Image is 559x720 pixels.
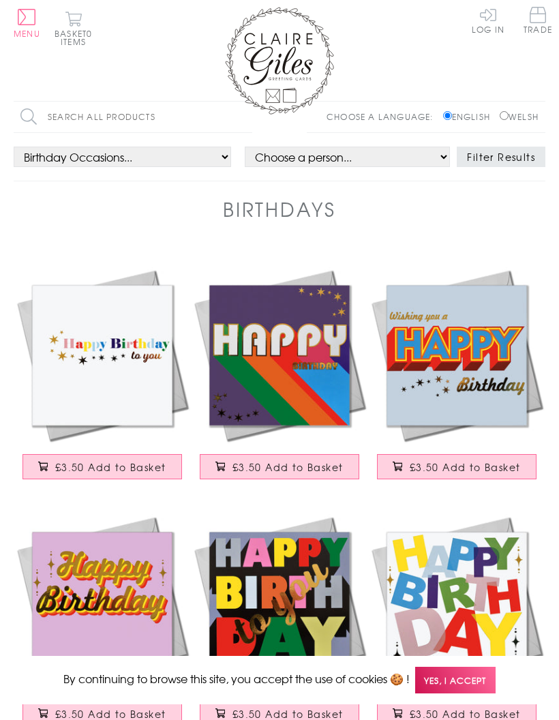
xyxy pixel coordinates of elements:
h1: Birthdays [223,195,336,223]
a: Trade [524,7,552,36]
input: Welsh [500,111,509,120]
a: Birthday Card, Wishing you a Happy Birthday, Block letters, with gold foil £3.50 Add to Basket [368,267,545,493]
span: £3.50 Add to Basket [55,460,166,474]
img: Birthday Card, Happy Birthday to you, Block of letters, with gold foil [191,513,368,691]
button: Basket0 items [55,11,92,46]
img: Birthday Card, Wishing you a Happy Birthday, Block letters, with gold foil [368,267,545,444]
input: English [443,111,452,120]
img: Birthday Card, Happy Birthday, Rainbow colours, with gold foil [191,267,368,444]
input: Search all products [14,102,252,132]
span: £3.50 Add to Basket [232,460,344,474]
button: £3.50 Add to Basket [200,454,359,479]
button: Menu [14,9,40,37]
span: Yes, I accept [415,667,496,693]
button: £3.50 Add to Basket [22,454,182,479]
span: £3.50 Add to Basket [410,460,521,474]
button: Filter Results [457,147,545,167]
button: £3.50 Add to Basket [377,454,537,479]
span: Menu [14,27,40,40]
img: Birthday Card, Scattered letters with stars and gold foil [368,513,545,691]
img: Birthday Card, Happy Birthday, Pink background and stars, with gold foil [14,513,191,691]
a: Birthday Card, Happy Birthday, Rainbow colours, with gold foil £3.50 Add to Basket [191,267,368,493]
input: Search [239,102,252,132]
a: Birthday Card, Happy Birthday to You, Rainbow colours, with gold foil £3.50 Add to Basket [14,267,191,493]
p: Choose a language: [327,110,440,123]
a: Log In [472,7,504,33]
img: Claire Giles Greetings Cards [225,7,334,115]
span: Trade [524,7,552,33]
label: English [443,110,497,123]
label: Welsh [500,110,539,123]
span: 0 items [61,27,92,48]
img: Birthday Card, Happy Birthday to You, Rainbow colours, with gold foil [14,267,191,444]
